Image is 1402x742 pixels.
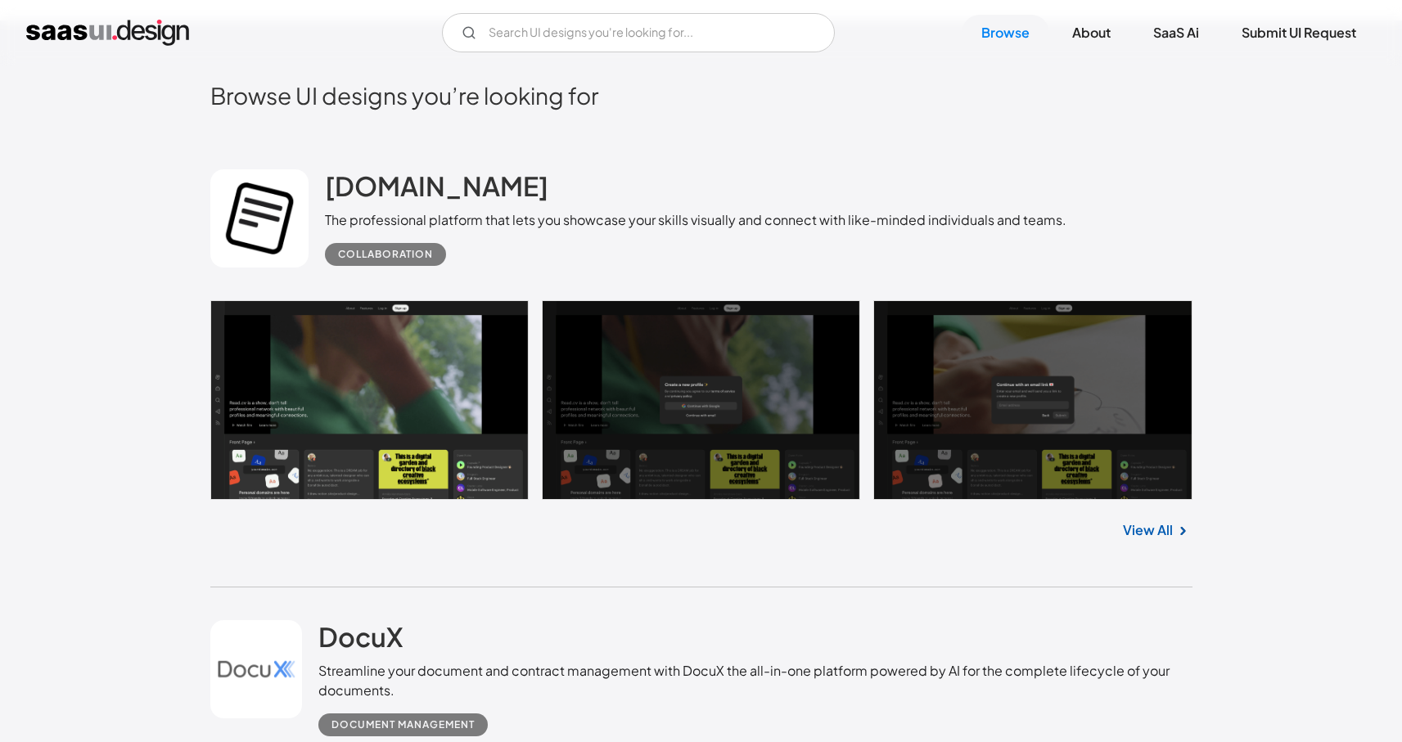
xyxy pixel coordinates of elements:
div: Collaboration [338,245,433,264]
a: Browse [962,15,1049,51]
div: The professional platform that lets you showcase your skills visually and connect with like-minde... [325,210,1066,230]
div: Streamline your document and contract management with DocuX the all-in-one platform powered by AI... [318,661,1192,700]
input: Search UI designs you're looking for... [442,13,835,52]
form: Email Form [442,13,835,52]
a: [DOMAIN_NAME] [325,169,548,210]
h2: DocuX [318,620,403,653]
h2: Browse UI designs you’re looking for [210,81,1192,110]
div: Document Management [331,715,475,735]
a: View All [1123,520,1173,540]
h2: [DOMAIN_NAME] [325,169,548,202]
a: SaaS Ai [1134,15,1219,51]
a: Submit UI Request [1222,15,1376,51]
a: About [1053,15,1130,51]
a: home [26,20,189,46]
a: DocuX [318,620,403,661]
